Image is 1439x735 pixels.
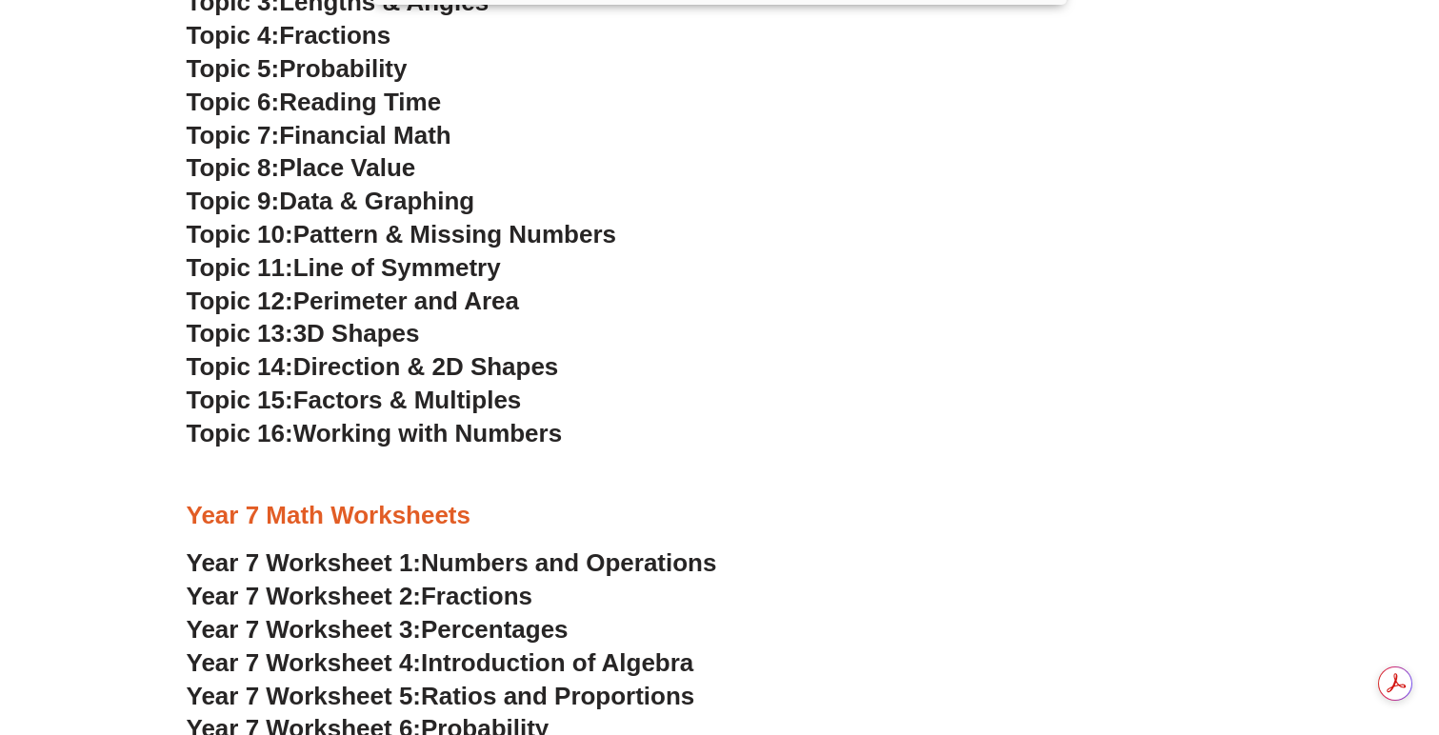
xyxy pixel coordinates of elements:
[187,253,293,282] span: Topic 11:
[279,21,390,50] span: Fractions
[187,121,280,149] span: Topic 7:
[187,21,391,50] a: Topic 4:Fractions
[187,153,280,182] span: Topic 8:
[187,220,616,248] a: Topic 10:Pattern & Missing Numbers
[187,352,293,381] span: Topic 14:
[293,220,616,248] span: Pattern & Missing Numbers
[187,352,559,381] a: Topic 14:Direction & 2D Shapes
[187,319,293,348] span: Topic 13:
[187,648,422,677] span: Year 7 Worksheet 4:
[1112,520,1439,735] iframe: Chat Widget
[187,582,532,610] a: Year 7 Worksheet 2:Fractions
[421,582,532,610] span: Fractions
[187,548,422,577] span: Year 7 Worksheet 1:
[187,54,280,83] span: Topic 5:
[187,615,422,644] span: Year 7 Worksheet 3:
[187,220,293,248] span: Topic 10:
[187,88,442,116] a: Topic 6:Reading Time
[279,54,407,83] span: Probability
[187,21,280,50] span: Topic 4:
[187,419,293,447] span: Topic 16:
[293,386,522,414] span: Factors & Multiples
[187,386,293,414] span: Topic 15:
[293,319,420,348] span: 3D Shapes
[293,419,562,447] span: Working with Numbers
[187,88,280,116] span: Topic 6:
[187,287,519,315] a: Topic 12:Perimeter and Area
[293,352,559,381] span: Direction & 2D Shapes
[187,682,422,710] span: Year 7 Worksheet 5:
[187,548,717,577] a: Year 7 Worksheet 1:Numbers and Operations
[187,187,280,215] span: Topic 9:
[187,500,1253,532] h3: Year 7 Math Worksheets
[421,648,693,677] span: Introduction of Algebra
[279,88,441,116] span: Reading Time
[187,386,522,414] a: Topic 15:Factors & Multiples
[187,121,451,149] a: Topic 7:Financial Math
[187,682,695,710] a: Year 7 Worksheet 5:Ratios and Proportions
[187,648,694,677] a: Year 7 Worksheet 4:Introduction of Algebra
[187,153,416,182] a: Topic 8:Place Value
[187,187,475,215] a: Topic 9:Data & Graphing
[421,615,569,644] span: Percentages
[187,253,501,282] a: Topic 11:Line of Symmetry
[187,287,293,315] span: Topic 12:
[293,287,519,315] span: Perimeter and Area
[293,253,501,282] span: Line of Symmetry
[187,319,420,348] a: Topic 13:3D Shapes
[187,419,563,447] a: Topic 16:Working with Numbers
[421,682,694,710] span: Ratios and Proportions
[421,548,716,577] span: Numbers and Operations
[187,54,408,83] a: Topic 5:Probability
[279,153,415,182] span: Place Value
[279,187,474,215] span: Data & Graphing
[187,615,569,644] a: Year 7 Worksheet 3:Percentages
[187,582,422,610] span: Year 7 Worksheet 2:
[279,121,450,149] span: Financial Math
